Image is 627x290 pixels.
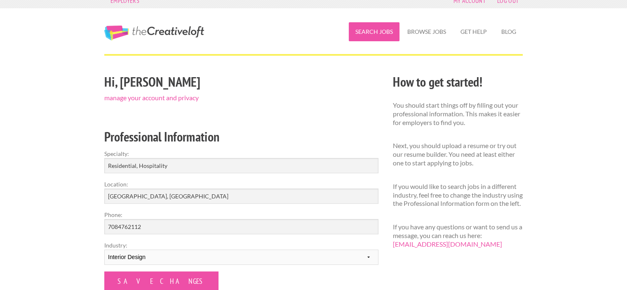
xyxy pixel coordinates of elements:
h2: Hi, [PERSON_NAME] [104,73,378,91]
input: Optional [104,219,378,234]
a: Get Help [454,22,493,41]
a: Blog [495,22,523,41]
h2: Professional Information [104,127,378,146]
input: e.g. New York, NY [104,189,378,204]
a: The Creative Loft [104,26,204,40]
a: Search Jobs [349,22,399,41]
h2: How to get started! [393,73,523,91]
p: Next, you should upload a resume or try out our resume builder. You need at least either one to s... [393,141,523,167]
label: Location: [104,180,378,189]
label: Specialty: [104,149,378,158]
a: Browse Jobs [401,22,453,41]
a: [EMAIL_ADDRESS][DOMAIN_NAME] [393,240,502,248]
input: Save Changes [104,271,218,290]
p: If you would like to search jobs in a different industry, feel free to change the industry using ... [393,182,523,208]
p: If you have any questions or want to send us a message, you can reach us here: [393,223,523,248]
label: Phone: [104,210,378,219]
a: manage your account and privacy [104,94,199,101]
label: Industry: [104,241,378,250]
p: You should start things off by filling out your professional information. This makes it easier fo... [393,101,523,127]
